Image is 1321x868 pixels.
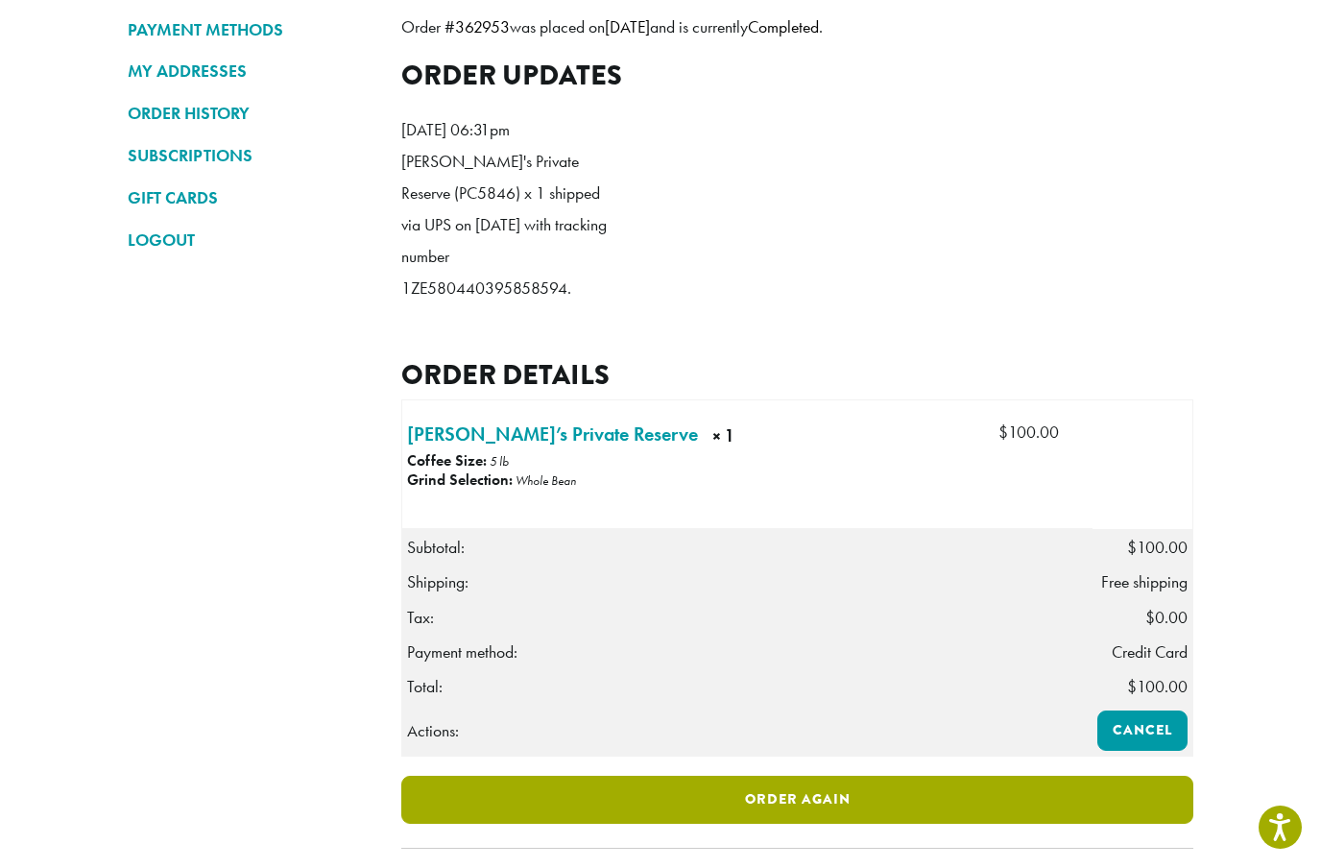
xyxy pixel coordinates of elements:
h2: Order details [401,358,1193,392]
a: SUBSCRIPTIONS [128,139,372,172]
span: 0.00 [1145,607,1188,628]
p: [PERSON_NAME]'s Private Reserve (PC5846) x 1 shipped via UPS on [DATE] with tracking number 1ZE58... [401,146,622,304]
a: MY ADDRESSES [128,55,372,87]
bdi: 100.00 [998,422,1059,443]
a: Cancel order 362953 [1097,711,1188,751]
span: $ [1145,607,1155,628]
th: Actions: [402,705,1093,756]
th: Payment method: [402,635,1093,669]
strong: × 1 [712,423,856,453]
span: 100.00 [1127,676,1188,697]
strong: Grind Selection: [407,470,513,490]
mark: [DATE] [605,16,650,37]
mark: 362953 [455,16,510,37]
a: GIFT CARDS [128,181,372,214]
span: $ [1127,676,1137,697]
p: 5 lb [490,453,509,470]
a: PAYMENT METHODS [128,13,372,46]
a: LOGOUT [128,224,372,256]
span: $ [998,422,1008,443]
mark: Completed [748,16,819,37]
p: Whole Bean [516,472,576,489]
a: Order again [401,776,1193,824]
th: Tax: [402,600,1093,635]
span: 100.00 [1127,537,1188,558]
h2: Order updates [401,59,1193,92]
td: Free shipping [1093,565,1193,599]
th: Subtotal: [402,529,1093,565]
th: Total: [402,669,1093,705]
p: [DATE] 06:31pm [401,114,622,146]
span: $ [1127,537,1137,558]
p: Order # was placed on and is currently . [401,12,1193,43]
a: ORDER HISTORY [128,97,372,130]
td: Credit Card [1093,635,1193,669]
th: Shipping: [402,565,1093,599]
a: [PERSON_NAME]’s Private Reserve [407,420,698,448]
strong: Coffee Size: [407,450,487,470]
